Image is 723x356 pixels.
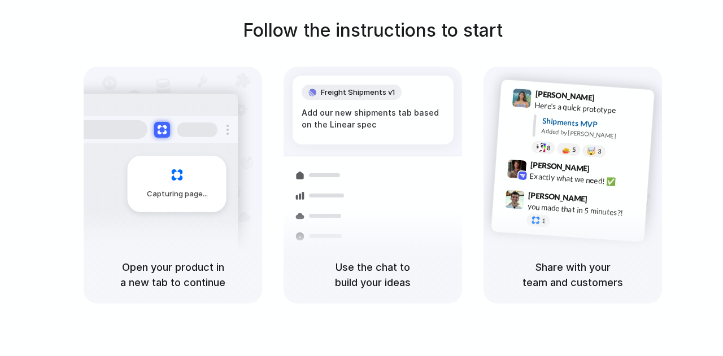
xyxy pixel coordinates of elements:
span: [PERSON_NAME] [528,189,588,205]
span: [PERSON_NAME] [530,159,590,175]
div: 🤯 [587,147,596,155]
h5: Open your product in a new tab to continue [97,260,249,290]
span: Freight Shipments v1 [321,87,395,98]
span: 8 [547,145,551,151]
div: Exactly what we need! ✅ [529,170,642,189]
h5: Share with your team and customers [497,260,648,290]
h5: Use the chat to build your ideas [297,260,448,290]
div: Here's a quick prototype [534,99,647,118]
span: 5 [572,147,576,153]
div: Added by [PERSON_NAME] [541,126,645,143]
span: 9:41 AM [598,93,621,107]
div: you made that in 5 minutes?! [527,200,640,219]
span: Capturing page [147,188,210,200]
div: Shipments MVP [542,115,646,134]
span: 1 [542,218,546,224]
div: Add our new shipments tab based on the Linear spec [302,107,445,130]
h1: Follow the instructions to start [243,17,503,44]
span: 9:47 AM [591,194,614,208]
span: [PERSON_NAME] [535,87,595,104]
span: 3 [598,148,602,155]
span: 9:42 AM [593,164,616,177]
